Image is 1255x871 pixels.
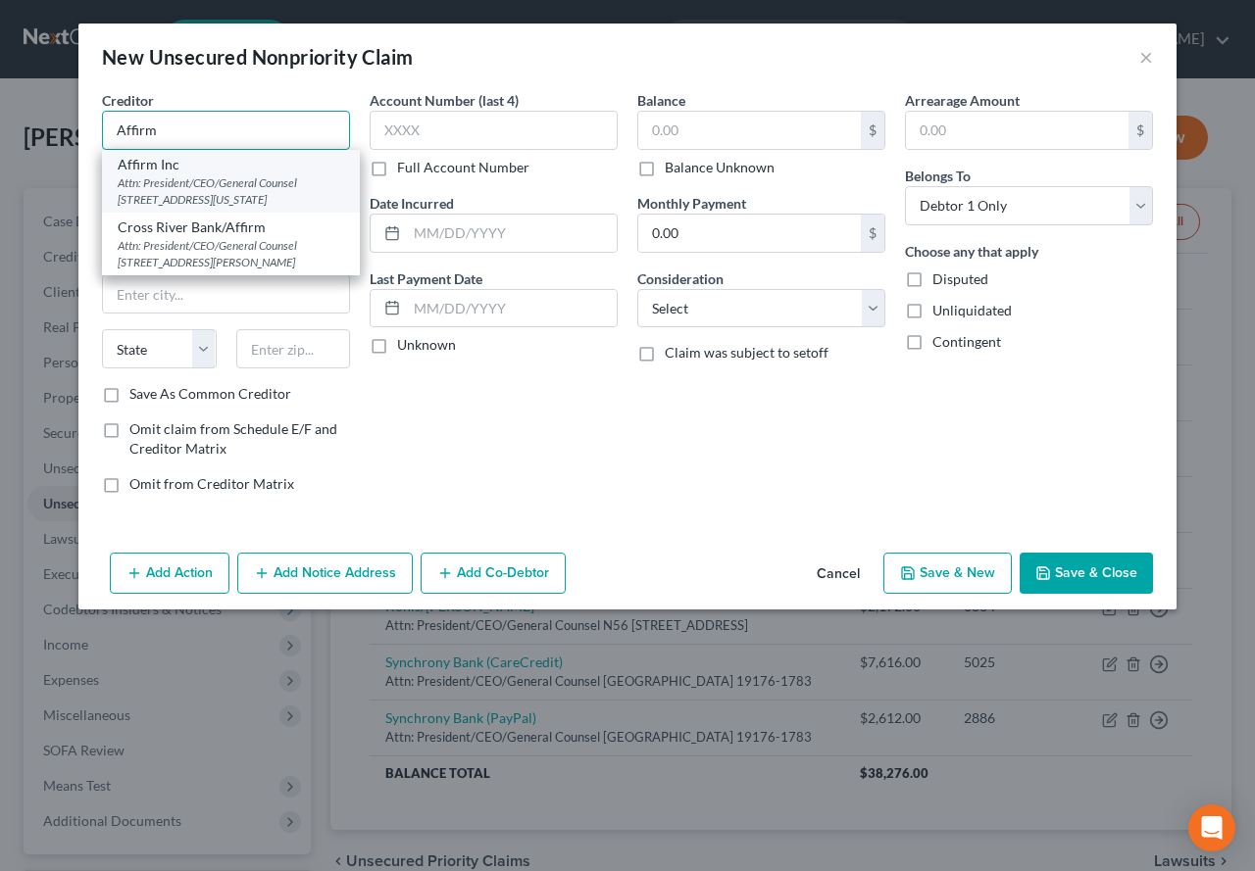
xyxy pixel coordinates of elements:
[237,553,413,594] button: Add Notice Address
[397,335,456,355] label: Unknown
[102,43,413,71] div: New Unsecured Nonpriority Claim
[932,302,1012,318] span: Unliquidated
[1129,112,1152,149] div: $
[421,553,566,594] button: Add Co-Debtor
[129,384,291,404] label: Save As Common Creditor
[102,92,154,109] span: Creditor
[397,158,529,177] label: Full Account Number
[906,112,1129,149] input: 0.00
[905,168,971,184] span: Belongs To
[236,329,351,368] input: Enter zip...
[129,420,337,457] span: Omit claim from Schedule E/F and Creditor Matrix
[407,290,617,327] input: MM/DD/YYYY
[638,215,861,252] input: 0.00
[102,111,350,150] input: Search creditor by name...
[1188,804,1235,851] div: Open Intercom Messenger
[861,112,884,149] div: $
[370,90,519,111] label: Account Number (last 4)
[637,193,746,214] label: Monthly Payment
[118,218,344,237] div: Cross River Bank/Affirm
[118,174,344,208] div: Attn: President/CEO/General Counsel [STREET_ADDRESS][US_STATE]
[370,111,618,150] input: XXXX
[1139,45,1153,69] button: ×
[932,270,988,287] span: Disputed
[637,90,685,111] label: Balance
[370,193,454,214] label: Date Incurred
[801,555,876,594] button: Cancel
[638,112,861,149] input: 0.00
[110,553,229,594] button: Add Action
[118,237,344,270] div: Attn: President/CEO/General Counsel [STREET_ADDRESS][PERSON_NAME]
[118,155,344,174] div: Affirm Inc
[883,553,1012,594] button: Save & New
[905,241,1038,262] label: Choose any that apply
[407,215,617,252] input: MM/DD/YYYY
[1020,553,1153,594] button: Save & Close
[637,268,724,289] label: Consideration
[370,268,482,289] label: Last Payment Date
[129,475,294,492] span: Omit from Creditor Matrix
[665,344,828,361] span: Claim was subject to setoff
[861,215,884,252] div: $
[665,158,775,177] label: Balance Unknown
[103,275,349,313] input: Enter city...
[905,90,1020,111] label: Arrearage Amount
[932,333,1001,350] span: Contingent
